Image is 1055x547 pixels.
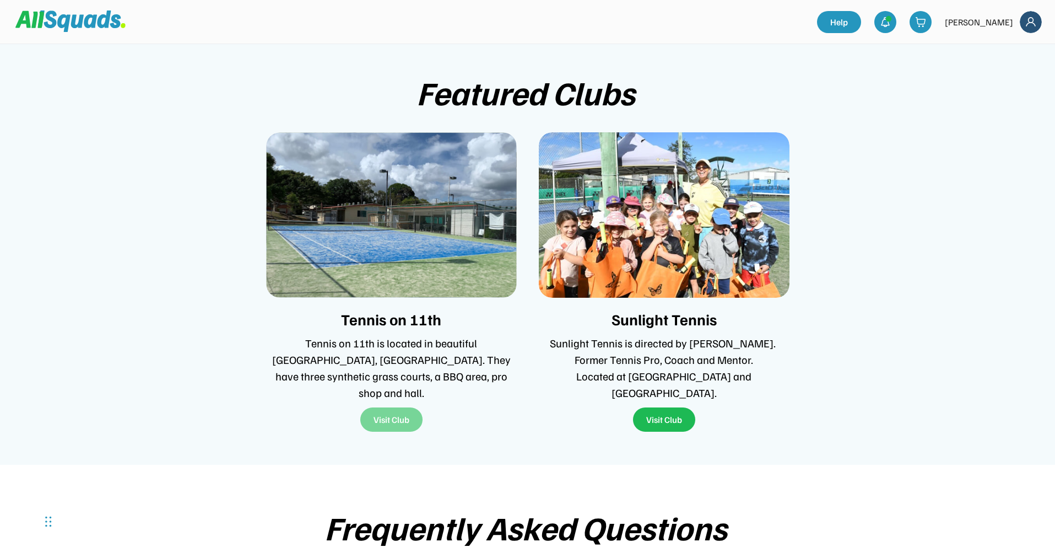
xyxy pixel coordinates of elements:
div: Frequently Asked Questions [324,509,731,545]
div: Featured Clubs [416,74,639,110]
img: bell-03%20%281%29.svg [880,17,891,28]
img: Squad%20Logo.svg [15,10,126,31]
img: Frame%2018.svg [1020,11,1042,33]
div: Tennis on 11th [266,311,517,328]
button: Visit Club [633,407,695,432]
div: Sunlight Tennis [539,311,789,328]
img: Rectangle%2013%20%281%29.svg [266,132,517,298]
div: [PERSON_NAME] [945,15,1013,29]
div: Tennis on 11th is located in beautiful [GEOGRAPHIC_DATA], [GEOGRAPHIC_DATA]. They have three synt... [266,335,517,401]
img: shopping-cart-01%20%281%29.svg [915,17,926,28]
a: Help [817,11,861,33]
button: Visit Club [360,407,423,432]
img: sunlight_tennis_profile_picture-min.jpeg [539,132,789,298]
div: Sunlight Tennis is directed by [PERSON_NAME]. Former Tennis Pro, Coach and Mentor. Located at [GE... [539,335,789,401]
